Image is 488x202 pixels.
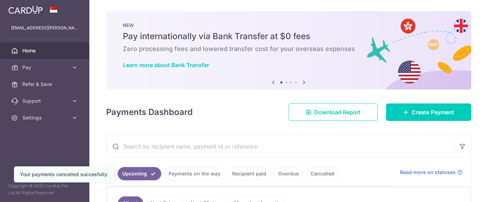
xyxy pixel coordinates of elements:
[106,135,454,158] input: Search by recipient name, payment id or reference
[118,167,161,180] a: Upcoming
[123,31,454,42] h5: Pay internationally via Bank Transfer at $0 fees
[22,114,68,121] span: Settings
[386,103,471,121] a: Create Payment
[412,108,454,116] span: Create Payment
[22,47,68,54] span: Home
[106,11,471,89] img: Bank transfer banner
[123,22,454,28] p: NEW
[228,167,271,180] a: Recipient paid
[306,167,339,180] a: Cancelled
[400,169,463,176] a: Read more on statuses
[8,6,43,14] img: CardUp
[11,24,78,31] p: [EMAIL_ADDRESS][PERSON_NAME][DOMAIN_NAME]
[274,167,303,180] a: Overdue
[400,169,456,176] span: Read more on statuses
[106,106,193,118] h4: Payments Dashboard
[20,171,108,178] div: Your payments cancelled succesfully.
[22,64,68,71] span: Pay
[123,45,454,53] h6: Zero processing fees and lowered transfer cost for your overseas expenses
[289,103,378,121] a: Download Report
[22,81,68,88] span: Refer & Save
[123,62,209,68] a: Learn more about Bank Transfer
[443,181,481,199] iframe: Opens a widget where you can find more information
[22,98,68,104] span: Support
[314,108,361,116] span: Download Report
[164,167,225,180] a: Payments on the way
